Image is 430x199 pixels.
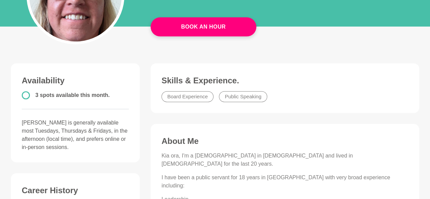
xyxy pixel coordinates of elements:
[35,92,110,98] span: 3 spots available this month.
[161,136,408,146] h3: About Me
[161,152,408,168] p: Kia ora, I'm a [DEMOGRAPHIC_DATA] in [DEMOGRAPHIC_DATA] and lived in [DEMOGRAPHIC_DATA] for the l...
[22,119,129,151] p: [PERSON_NAME] is generally available most Tuesdays, Thursdays & Fridays, in the afternoon (local ...
[151,17,256,36] a: Book An Hour
[22,76,129,86] h3: Availability
[161,173,408,190] p: I have been a public servant for 18 years in [GEOGRAPHIC_DATA] with very broad experience including:
[22,185,129,196] h3: Career History
[161,76,408,86] h3: Skills & Experience.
